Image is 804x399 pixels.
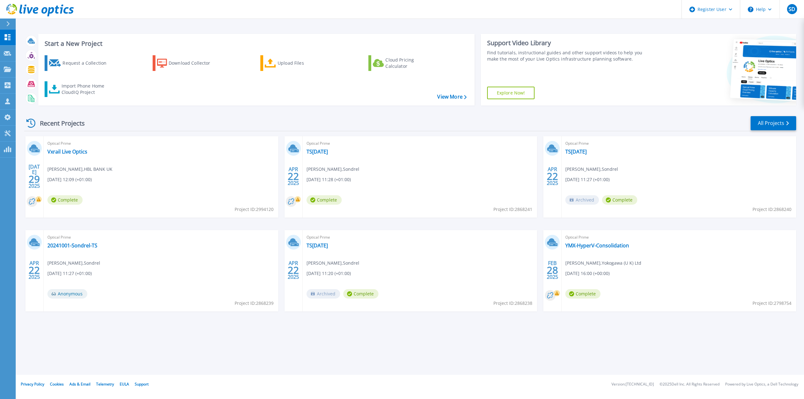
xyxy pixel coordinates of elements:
[546,165,558,188] div: APR 2025
[50,381,64,387] a: Cookies
[752,300,791,307] span: Project ID: 2798754
[565,260,641,267] span: [PERSON_NAME] , Yokogawa (U K) Ltd
[28,165,40,188] div: [DATE] 2025
[47,148,87,155] a: Vxrail Live Optics
[565,195,599,205] span: Archived
[487,87,535,99] a: Explore Now!
[611,382,654,386] li: Version: [TECHNICAL_ID]
[343,289,378,299] span: Complete
[437,94,466,100] a: View More
[45,55,115,71] a: Request a Collection
[307,166,359,173] span: [PERSON_NAME] , Sondrel
[24,116,93,131] div: Recent Projects
[307,260,359,267] span: [PERSON_NAME] , Sondrel
[725,382,798,386] li: Powered by Live Optics, a Dell Technology
[307,140,534,147] span: Optical Prime
[565,234,792,241] span: Optical Prime
[565,166,618,173] span: [PERSON_NAME] , Sondrel
[546,259,558,282] div: FEB 2025
[307,148,328,155] a: TS[DATE]
[385,57,436,69] div: Cloud Pricing Calculator
[47,166,112,173] span: [PERSON_NAME] , HBL BANK UK
[660,382,720,386] li: © 2025 Dell Inc. All Rights Reserved
[28,259,40,282] div: APR 2025
[47,195,83,205] span: Complete
[565,242,629,249] a: YMX-HyperV-Consolidation
[47,234,274,241] span: Optical Prime
[47,260,100,267] span: [PERSON_NAME] , Sondrel
[287,259,299,282] div: APR 2025
[62,57,113,69] div: Request a Collection
[602,195,637,205] span: Complete
[287,165,299,188] div: APR 2025
[29,267,40,273] span: 22
[493,300,532,307] span: Project ID: 2868238
[120,381,129,387] a: EULA
[260,55,330,71] a: Upload Files
[62,83,111,95] div: Import Phone Home CloudIQ Project
[235,300,274,307] span: Project ID: 2868239
[278,57,328,69] div: Upload Files
[96,381,114,387] a: Telemetry
[307,289,340,299] span: Archived
[547,267,558,273] span: 28
[135,381,149,387] a: Support
[21,381,44,387] a: Privacy Policy
[307,234,534,241] span: Optical Prime
[29,176,40,182] span: 29
[69,381,90,387] a: Ads & Email
[565,176,610,183] span: [DATE] 11:27 (+01:00)
[307,176,351,183] span: [DATE] 11:28 (+01:00)
[288,174,299,179] span: 22
[565,140,792,147] span: Optical Prime
[45,40,466,47] h3: Start a New Project
[307,270,351,277] span: [DATE] 11:20 (+01:00)
[47,140,274,147] span: Optical Prime
[153,55,223,71] a: Download Collector
[751,116,796,130] a: All Projects
[288,267,299,273] span: 22
[47,242,97,249] a: 20241001-Sondrel-TS
[547,174,558,179] span: 22
[565,289,600,299] span: Complete
[47,176,92,183] span: [DATE] 12:09 (+01:00)
[307,195,342,205] span: Complete
[307,242,328,249] a: TS[DATE]
[487,50,650,62] div: Find tutorials, instructional guides and other support videos to help you make the most of your L...
[789,7,795,12] span: SD
[235,206,274,213] span: Project ID: 2994120
[565,148,587,155] a: TS[DATE]
[752,206,791,213] span: Project ID: 2868240
[169,57,219,69] div: Download Collector
[487,39,650,47] div: Support Video Library
[47,289,87,299] span: Anonymous
[368,55,438,71] a: Cloud Pricing Calculator
[47,270,92,277] span: [DATE] 11:27 (+01:00)
[565,270,610,277] span: [DATE] 16:00 (+00:00)
[493,206,532,213] span: Project ID: 2868241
